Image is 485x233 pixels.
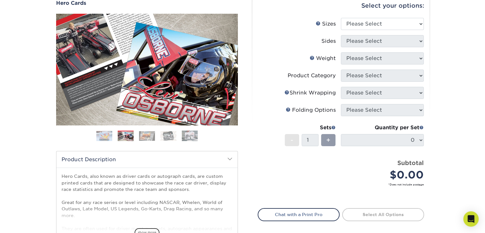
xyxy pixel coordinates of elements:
[321,37,336,45] div: Sides
[397,159,424,166] strong: Subtotal
[182,131,198,141] img: Hero Cards 05
[56,151,238,168] h2: Product Description
[290,135,293,145] span: -
[342,208,424,221] a: Select All Options
[326,135,330,145] span: +
[139,131,155,141] img: Hero Cards 03
[286,106,336,114] div: Folding Options
[285,124,336,132] div: Sets
[263,183,424,186] small: *Does not include postage
[288,72,336,79] div: Product Category
[341,124,424,132] div: Quantity per Set
[346,167,424,183] div: $0.00
[258,208,340,221] a: Chat with a Print Pro
[284,89,336,97] div: Shrink Wrapping
[463,211,479,227] div: Open Intercom Messenger
[118,132,134,141] img: Hero Cards 02
[56,14,238,125] img: Hero Cards 02
[316,20,336,28] div: Sizes
[96,131,112,141] img: Hero Cards 01
[160,131,176,141] img: Hero Cards 04
[310,55,336,62] div: Weight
